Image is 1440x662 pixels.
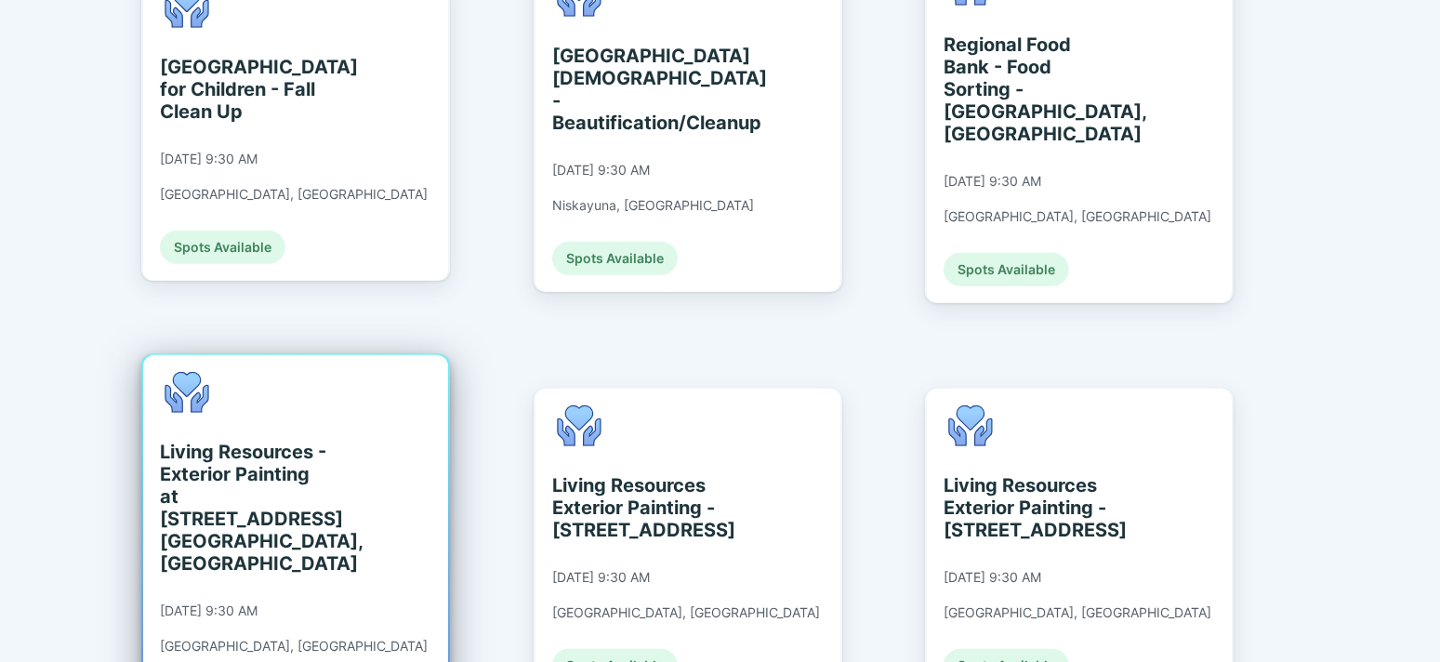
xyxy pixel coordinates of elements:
[160,151,258,167] div: [DATE] 9:30 AM
[944,474,1114,541] div: Living Resources Exterior Painting - [STREET_ADDRESS]
[944,253,1069,286] div: Spots Available
[552,474,722,541] div: Living Resources Exterior Painting - [STREET_ADDRESS]
[944,173,1041,190] div: [DATE] 9:30 AM
[160,602,258,619] div: [DATE] 9:30 AM
[944,208,1211,225] div: [GEOGRAPHIC_DATA], [GEOGRAPHIC_DATA]
[552,197,754,214] div: Niskayuna, [GEOGRAPHIC_DATA]
[160,638,428,655] div: [GEOGRAPHIC_DATA], [GEOGRAPHIC_DATA]
[160,441,330,575] div: Living Resources - Exterior Painting at [STREET_ADDRESS] [GEOGRAPHIC_DATA], [GEOGRAPHIC_DATA]
[552,604,820,621] div: [GEOGRAPHIC_DATA], [GEOGRAPHIC_DATA]
[160,186,428,203] div: [GEOGRAPHIC_DATA], [GEOGRAPHIC_DATA]
[552,45,722,134] div: [GEOGRAPHIC_DATA][DEMOGRAPHIC_DATA] - Beautification/Cleanup
[160,231,285,264] div: Spots Available
[552,569,650,586] div: [DATE] 9:30 AM
[944,33,1114,145] div: Regional Food Bank - Food Sorting - [GEOGRAPHIC_DATA], [GEOGRAPHIC_DATA]
[944,604,1211,621] div: [GEOGRAPHIC_DATA], [GEOGRAPHIC_DATA]
[552,242,678,275] div: Spots Available
[160,56,330,123] div: [GEOGRAPHIC_DATA] for Children - Fall Clean Up
[944,569,1041,586] div: [DATE] 9:30 AM
[552,162,650,179] div: [DATE] 9:30 AM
